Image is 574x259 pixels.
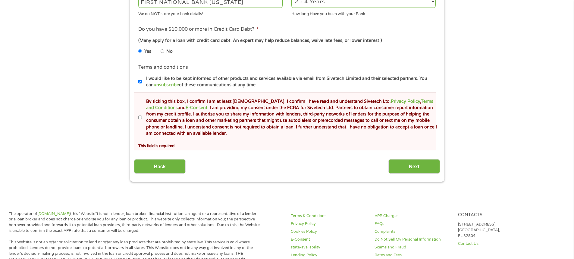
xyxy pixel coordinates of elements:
a: Rates and Fees [375,252,451,258]
div: (Many apply for a loan with credit card debt. An expert may help reduce balances, waive late fees... [138,37,435,44]
a: Terms & Conditions [291,213,367,219]
a: Scams and Fraud [375,245,451,250]
p: [STREET_ADDRESS], [GEOGRAPHIC_DATA], FL 32804. [458,222,535,239]
a: state-availability [291,245,367,250]
a: Lending Policy [291,252,367,258]
input: Back [134,159,186,174]
a: Complaints [375,229,451,235]
div: How long Have you been with your Bank [291,9,436,17]
a: Cookies Policy [291,229,367,235]
a: E-Consent [186,105,207,110]
a: FAQs [375,221,451,227]
label: By ticking this box, I confirm I am at least [DEMOGRAPHIC_DATA]. I confirm I have read and unders... [142,98,438,137]
a: [DOMAIN_NAME] [37,211,70,216]
a: unsubscribe [154,82,179,87]
label: Yes [144,48,151,55]
label: Do you have $10,000 or more in Credit Card Debt? [138,26,259,33]
a: APR Charges [375,213,451,219]
input: Next [388,159,440,174]
a: Terms and Conditions [146,99,433,110]
a: Privacy Policy [391,99,420,104]
div: This field is required. [138,141,435,149]
label: Terms and conditions [138,64,188,71]
label: I would like to be kept informed of other products and services available via email from Sivetech... [142,75,438,88]
a: Do Not Sell My Personal Information [375,237,451,242]
a: E-Consent [291,237,367,242]
a: Contact Us [458,241,535,247]
div: We do NOT store your bank details! [138,9,283,17]
h4: Contacts [458,212,535,218]
label: No [166,48,173,55]
p: The operator of (this “Website”) is not a lender, loan broker, financial institution, an agent or... [9,211,260,234]
a: Privacy Policy [291,221,367,227]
